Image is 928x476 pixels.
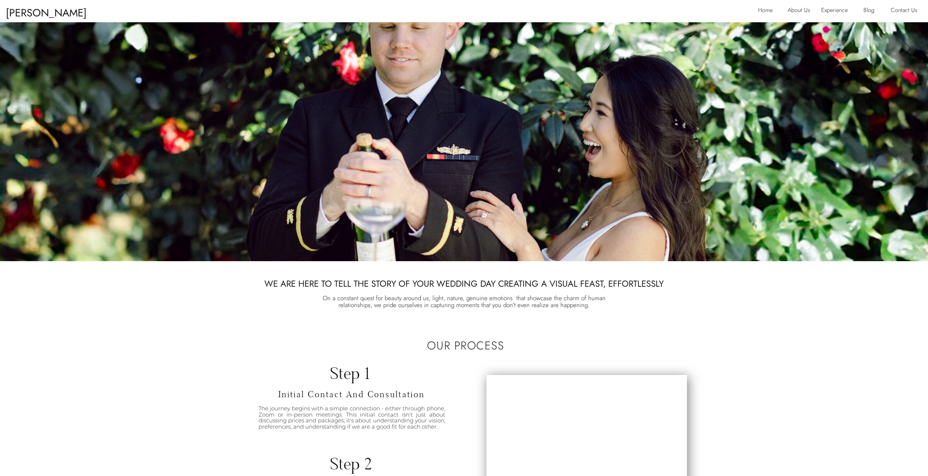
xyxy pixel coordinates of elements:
[758,5,777,17] a: Home
[330,457,373,474] p: step 2
[6,3,94,17] p: [PERSON_NAME] & [PERSON_NAME]
[821,5,854,17] a: Experience
[273,389,430,400] h3: initial contact and consultation
[307,295,621,318] p: On a constant quest for beauty around us; light, nature, genuine emotions that showcase the charm...
[260,276,668,295] p: We are here to tell the story of your wedding day creating a visual feast, effortlessly
[863,5,880,17] a: Blog
[891,5,922,17] a: Contact Us
[788,5,816,17] a: About Us
[259,406,445,444] p: The journey begins with a simple connection - either through phone, Zoom or in-person meetings. T...
[387,338,544,356] h2: Our process
[330,367,373,383] p: step 1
